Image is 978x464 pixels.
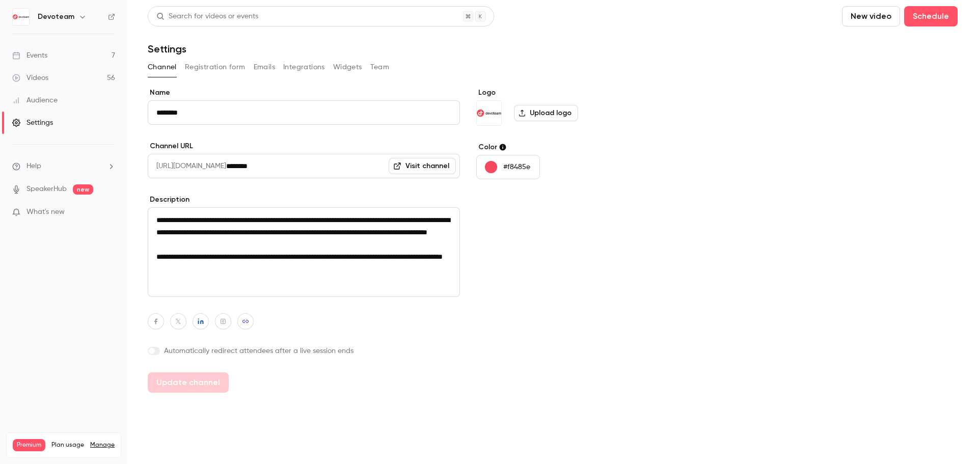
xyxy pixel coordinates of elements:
[13,439,45,451] span: Premium
[148,195,460,205] label: Description
[503,162,530,172] p: #f8485e
[12,161,115,172] li: help-dropdown-opener
[476,155,540,179] button: #f8485e
[283,59,325,75] button: Integrations
[12,95,58,105] div: Audience
[51,441,84,449] span: Plan usage
[477,101,501,125] img: Devoteam
[254,59,275,75] button: Emails
[476,88,633,98] label: Logo
[333,59,362,75] button: Widgets
[156,11,258,22] div: Search for videos or events
[476,142,633,152] label: Color
[476,88,633,126] section: Logo
[103,208,115,217] iframe: Noticeable Trigger
[38,12,74,22] h6: Devoteam
[148,154,226,178] span: [URL][DOMAIN_NAME]
[842,6,900,26] button: New video
[370,59,390,75] button: Team
[389,158,456,174] a: Visit channel
[26,161,41,172] span: Help
[12,118,53,128] div: Settings
[12,73,48,83] div: Videos
[12,50,47,61] div: Events
[26,184,67,195] a: SpeakerHub
[148,59,177,75] button: Channel
[148,43,186,55] h1: Settings
[185,59,246,75] button: Registration form
[13,9,29,25] img: Devoteam
[148,141,460,151] label: Channel URL
[90,441,115,449] a: Manage
[73,184,93,195] span: new
[904,6,958,26] button: Schedule
[148,346,460,356] label: Automatically redirect attendees after a live session ends
[26,207,65,217] span: What's new
[514,105,578,121] label: Upload logo
[148,88,460,98] label: Name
